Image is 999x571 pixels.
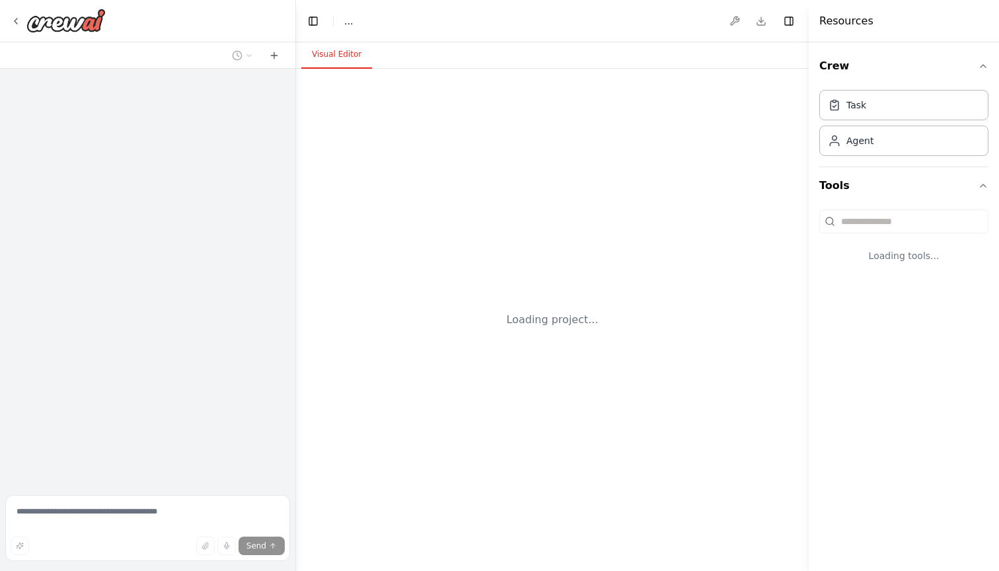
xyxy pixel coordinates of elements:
h4: Resources [819,13,873,29]
span: Send [246,541,266,551]
button: Visual Editor [301,41,372,69]
button: Hide right sidebar [780,12,798,30]
button: Start a new chat [264,48,285,63]
div: Crew [819,85,988,167]
div: Loading tools... [819,239,988,273]
button: Switch to previous chat [227,48,258,63]
button: Upload files [196,537,215,555]
button: Crew [819,48,988,85]
button: Send [239,537,285,555]
div: Tools [819,204,988,284]
button: Click to speak your automation idea [217,537,236,555]
div: Task [846,98,866,112]
img: Logo [26,9,106,32]
button: Tools [819,167,988,204]
div: Loading project... [507,312,599,328]
span: ... [344,15,353,28]
nav: breadcrumb [344,15,353,28]
button: Improve this prompt [11,537,29,555]
div: Agent [846,134,873,147]
button: Hide left sidebar [304,12,322,30]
